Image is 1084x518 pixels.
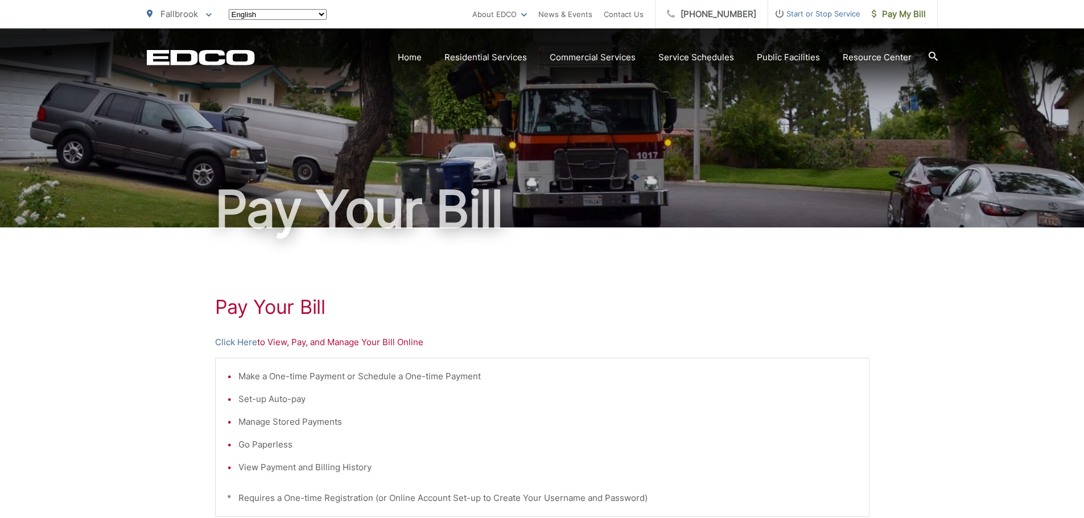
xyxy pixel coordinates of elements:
[229,9,327,20] select: Select a language
[444,51,527,64] a: Residential Services
[398,51,422,64] a: Home
[160,9,198,19] span: Fallbrook
[538,7,592,21] a: News & Events
[227,491,858,505] p: * Requires a One-time Registration (or Online Account Set-up to Create Your Username and Password)
[872,7,926,21] span: Pay My Bill
[215,335,257,349] a: Click Here
[238,370,858,383] li: Make a One-time Payment or Schedule a One-time Payment
[147,181,938,238] h1: Pay Your Bill
[238,415,858,429] li: Manage Stored Payments
[550,51,636,64] a: Commercial Services
[658,51,734,64] a: Service Schedules
[843,51,912,64] a: Resource Center
[147,49,255,65] a: EDCD logo. Return to the homepage.
[215,296,869,318] h1: Pay Your Bill
[215,335,869,349] p: to View, Pay, and Manage Your Bill Online
[757,51,820,64] a: Public Facilities
[472,7,527,21] a: About EDCO
[238,438,858,451] li: Go Paperless
[604,7,644,21] a: Contact Us
[238,392,858,406] li: Set-up Auto-pay
[238,461,858,474] li: View Payment and Billing History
